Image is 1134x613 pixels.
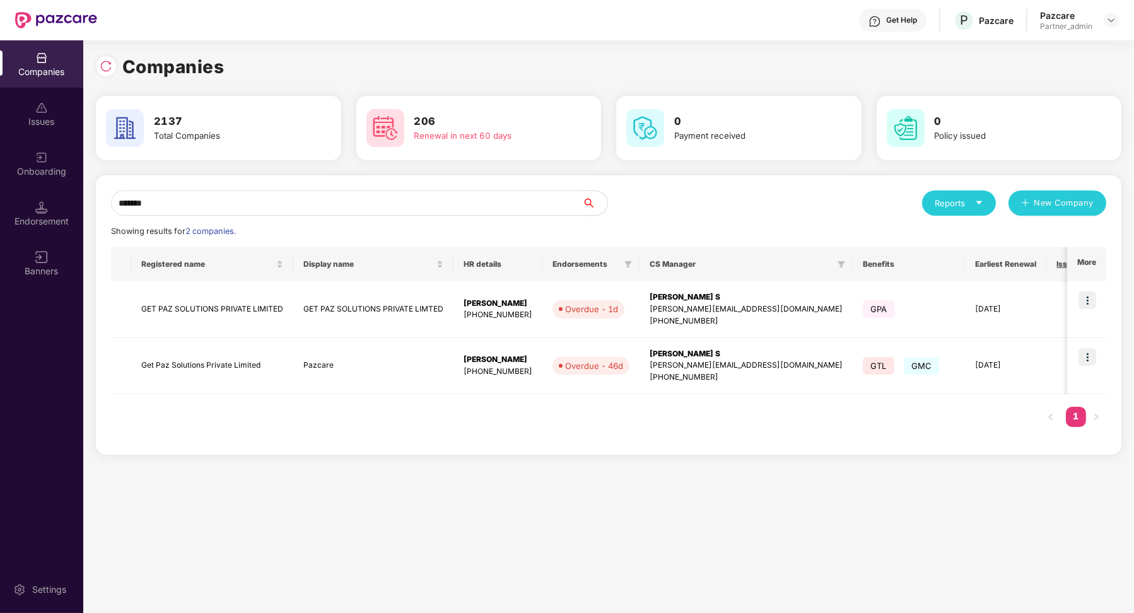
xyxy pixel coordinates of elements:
[565,359,623,372] div: Overdue - 46d
[303,259,434,269] span: Display name
[293,338,453,395] td: Pazcare
[35,151,48,164] img: svg+xml;base64,PHN2ZyB3aWR0aD0iMjAiIGhlaWdodD0iMjAiIHZpZXdCb3g9IjAgMCAyMCAyMCIgZmlsbD0ibm9uZSIgeG...
[1056,259,1081,269] span: Issues
[464,354,532,366] div: [PERSON_NAME]
[565,303,618,315] div: Overdue - 1d
[979,15,1014,26] div: Pazcare
[131,338,293,395] td: Get Paz Solutions Private Limited
[15,12,97,28] img: New Pazcare Logo
[100,60,112,73] img: svg+xml;base64,PHN2ZyBpZD0iUmVsb2FkLTMyeDMyIiB4bWxucz0iaHR0cDovL3d3dy53My5vcmcvMjAwMC9zdmciIHdpZH...
[122,53,225,81] h1: Companies
[1034,197,1094,209] span: New Company
[835,257,848,272] span: filter
[582,190,608,216] button: search
[853,247,965,281] th: Benefits
[13,583,26,596] img: svg+xml;base64,PHN2ZyBpZD0iU2V0dGluZy0yMHgyMCIgeG1sbnM9Imh0dHA6Ly93d3cudzMub3JnLzIwMDAvc3ZnIiB3aW...
[650,315,843,327] div: [PHONE_NUMBER]
[464,309,532,321] div: [PHONE_NUMBER]
[582,198,607,208] span: search
[960,13,968,28] span: P
[414,129,561,143] div: Renewal in next 60 days
[1086,407,1106,427] li: Next Page
[1086,407,1106,427] button: right
[453,247,542,281] th: HR details
[1066,407,1086,427] li: 1
[650,348,843,360] div: [PERSON_NAME] S
[1041,407,1061,427] button: left
[1046,247,1101,281] th: Issues
[35,52,48,64] img: svg+xml;base64,PHN2ZyBpZD0iQ29tcGFuaWVzIiB4bWxucz0iaHR0cDovL3d3dy53My5vcmcvMjAwMC9zdmciIHdpZHRoPS...
[1021,199,1029,209] span: plus
[1106,15,1116,25] img: svg+xml;base64,PHN2ZyBpZD0iRHJvcGRvd24tMzJ4MzIiIHhtbG5zPSJodHRwOi8vd3d3LnczLm9yZy8yMDAwL3N2ZyIgd2...
[965,338,1046,395] td: [DATE]
[1041,407,1061,427] li: Previous Page
[154,114,300,130] h3: 2137
[626,109,664,147] img: svg+xml;base64,PHN2ZyB4bWxucz0iaHR0cDovL3d3dy53My5vcmcvMjAwMC9zdmciIHdpZHRoPSI2MCIgaGVpZ2h0PSI2MC...
[935,197,983,209] div: Reports
[111,226,236,236] span: Showing results for
[464,298,532,310] div: [PERSON_NAME]
[904,357,940,375] span: GMC
[674,129,821,143] div: Payment received
[106,109,144,147] img: svg+xml;base64,PHN2ZyB4bWxucz0iaHR0cDovL3d3dy53My5vcmcvMjAwMC9zdmciIHdpZHRoPSI2MCIgaGVpZ2h0PSI2MC...
[141,259,274,269] span: Registered name
[131,281,293,338] td: GET PAZ SOLUTIONS PRIVATE LIMITED
[1078,291,1096,309] img: icon
[35,251,48,264] img: svg+xml;base64,PHN2ZyB3aWR0aD0iMTYiIGhlaWdodD0iMTYiIHZpZXdCb3g9IjAgMCAxNiAxNiIgZmlsbD0ibm9uZSIgeG...
[624,260,632,268] span: filter
[1092,413,1100,421] span: right
[185,226,236,236] span: 2 companies.
[886,15,917,25] div: Get Help
[1047,413,1055,421] span: left
[35,102,48,114] img: svg+xml;base64,PHN2ZyBpZD0iSXNzdWVzX2Rpc2FibGVkIiB4bWxucz0iaHR0cDovL3d3dy53My5vcmcvMjAwMC9zdmciIH...
[838,260,845,268] span: filter
[131,247,293,281] th: Registered name
[552,259,619,269] span: Endorsements
[650,303,843,315] div: [PERSON_NAME][EMAIL_ADDRESS][DOMAIN_NAME]
[975,199,983,207] span: caret-down
[28,583,70,596] div: Settings
[622,257,634,272] span: filter
[650,371,843,383] div: [PHONE_NUMBER]
[293,247,453,281] th: Display name
[154,129,300,143] div: Total Companies
[1040,9,1092,21] div: Pazcare
[1067,247,1106,281] th: More
[868,15,881,28] img: svg+xml;base64,PHN2ZyBpZD0iSGVscC0zMngzMiIgeG1sbnM9Imh0dHA6Ly93d3cudzMub3JnLzIwMDAvc3ZnIiB3aWR0aD...
[650,291,843,303] div: [PERSON_NAME] S
[863,357,894,375] span: GTL
[293,281,453,338] td: GET PAZ SOLUTIONS PRIVATE LIMTED
[1078,348,1096,366] img: icon
[935,114,1081,130] h3: 0
[887,109,925,147] img: svg+xml;base64,PHN2ZyB4bWxucz0iaHR0cDovL3d3dy53My5vcmcvMjAwMC9zdmciIHdpZHRoPSI2MCIgaGVpZ2h0PSI2MC...
[1008,190,1106,216] button: plusNew Company
[674,114,821,130] h3: 0
[1066,407,1086,426] a: 1
[35,201,48,214] img: svg+xml;base64,PHN2ZyB3aWR0aD0iMTQuNSIgaGVpZ2h0PSIxNC41IiB2aWV3Qm94PSIwIDAgMTYgMTYiIGZpbGw9Im5vbm...
[464,366,532,378] div: [PHONE_NUMBER]
[1056,303,1090,315] div: 0
[863,300,895,318] span: GPA
[935,129,1081,143] div: Policy issued
[650,259,833,269] span: CS Manager
[1040,21,1092,32] div: Partner_admin
[965,247,1046,281] th: Earliest Renewal
[366,109,404,147] img: svg+xml;base64,PHN2ZyB4bWxucz0iaHR0cDovL3d3dy53My5vcmcvMjAwMC9zdmciIHdpZHRoPSI2MCIgaGVpZ2h0PSI2MC...
[1056,359,1090,371] div: 12
[965,281,1046,338] td: [DATE]
[414,114,561,130] h3: 206
[650,359,843,371] div: [PERSON_NAME][EMAIL_ADDRESS][DOMAIN_NAME]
